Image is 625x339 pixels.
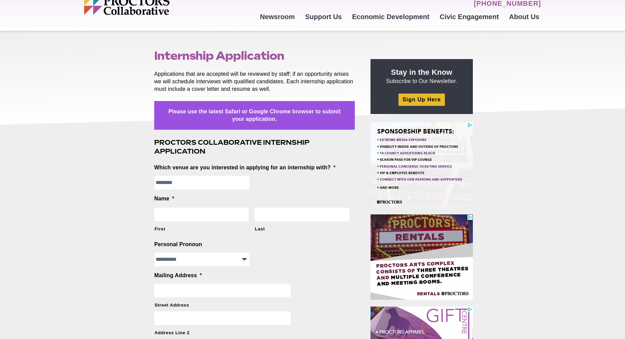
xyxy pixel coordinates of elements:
[169,109,340,122] strong: Please use the latest Safari or Google Chrome browser to submit your application.
[154,70,355,93] p: Applications that are accepted will be reviewed by staff; if an opportunity arises we will schedu...
[255,226,349,232] label: Last
[154,138,355,156] h3: Proctors Collaborative Internship Application
[504,8,544,26] a: About Us
[154,164,336,171] label: Which venue are you interested in applying for an internship with?
[391,68,452,76] strong: Stay in the Know
[300,8,347,26] a: Support Us
[347,8,435,26] a: Economic Development
[255,8,300,26] a: Newsroom
[154,49,355,62] h1: Internship Application
[154,195,174,202] label: Name
[435,8,504,26] a: Civic Engagement
[155,302,349,308] label: Street Address
[155,330,349,336] label: Address Line 2
[398,94,445,105] a: Sign Up Here
[154,241,202,248] label: Personal Pronoun
[154,272,202,279] label: Mailing Address
[370,214,473,300] iframe: Advertisement
[370,122,473,208] iframe: Advertisement
[379,67,465,85] p: Subscribe to Our Newsletter.
[155,226,249,232] label: First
